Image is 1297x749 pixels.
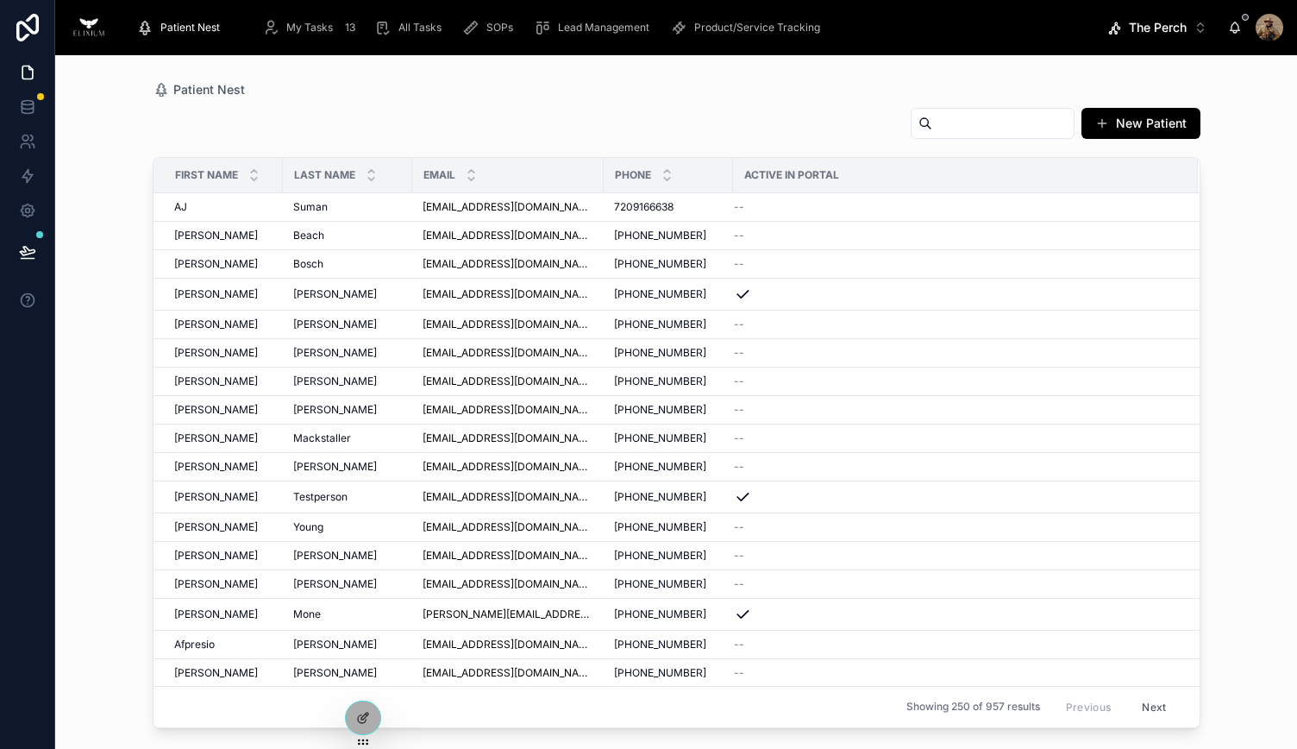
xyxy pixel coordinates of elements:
[1094,12,1221,43] button: Select Button
[423,229,593,242] a: [EMAIL_ADDRESS][DOMAIN_NAME]
[423,460,593,474] a: [EMAIL_ADDRESS][DOMAIN_NAME]
[293,638,402,651] a: [PERSON_NAME]
[293,607,321,621] span: Mone
[734,520,1177,534] a: --
[734,549,1177,563] a: --
[174,638,215,651] span: Afpresio
[614,666,723,680] a: [PHONE_NUMBER]
[175,168,238,182] span: First Name
[423,287,593,301] a: [EMAIL_ADDRESS][DOMAIN_NAME]
[257,12,366,43] a: My Tasks13
[174,577,258,591] span: [PERSON_NAME]
[293,287,377,301] span: [PERSON_NAME]
[734,549,744,563] span: --
[734,346,744,360] span: --
[423,638,593,651] a: [EMAIL_ADDRESS][DOMAIN_NAME]
[293,403,377,417] span: [PERSON_NAME]
[734,346,1177,360] a: --
[734,460,1177,474] a: --
[423,403,593,417] a: [EMAIL_ADDRESS][DOMAIN_NAME]
[293,318,402,331] a: [PERSON_NAME]
[174,431,258,445] span: [PERSON_NAME]
[734,577,1177,591] a: --
[153,81,245,98] a: Patient Nest
[694,21,820,35] span: Product/Service Tracking
[486,21,513,35] span: SOPs
[614,577,706,591] span: [PHONE_NUMBER]
[174,229,273,242] a: [PERSON_NAME]
[174,520,273,534] a: [PERSON_NAME]
[423,577,593,591] a: [EMAIL_ADDRESS][DOMAIN_NAME]
[615,168,651,182] span: Phone
[423,346,593,360] a: [EMAIL_ADDRESS][DOMAIN_NAME]
[174,403,258,417] span: [PERSON_NAME]
[174,346,258,360] span: [PERSON_NAME]
[69,14,109,41] img: App logo
[614,520,706,534] span: [PHONE_NUMBER]
[294,168,355,182] span: Last Name
[174,200,273,214] a: AJ
[174,287,258,301] span: [PERSON_NAME]
[734,577,744,591] span: --
[744,168,839,182] span: Active In Portal
[174,460,273,474] a: [PERSON_NAME]
[174,520,258,534] span: [PERSON_NAME]
[614,638,723,651] a: [PHONE_NUMBER]
[293,346,402,360] a: [PERSON_NAME]
[614,431,723,445] a: [PHONE_NUMBER]
[293,374,402,388] a: [PERSON_NAME]
[1130,694,1178,721] button: Next
[160,21,220,35] span: Patient Nest
[614,346,723,360] a: [PHONE_NUMBER]
[614,403,706,417] span: [PHONE_NUMBER]
[174,549,258,563] span: [PERSON_NAME]
[293,200,328,214] span: Suman
[174,229,258,242] span: [PERSON_NAME]
[614,318,723,331] a: [PHONE_NUMBER]
[614,549,706,563] span: [PHONE_NUMBER]
[734,200,744,214] span: --
[614,200,674,214] span: 7209166638
[734,257,744,271] span: --
[174,666,258,680] span: [PERSON_NAME]
[398,21,442,35] span: All Tasks
[734,460,744,474] span: --
[423,520,593,534] a: [EMAIL_ADDRESS][DOMAIN_NAME]
[174,318,273,331] a: [PERSON_NAME]
[558,21,649,35] span: Lead Management
[174,607,273,621] a: [PERSON_NAME]
[734,638,744,651] span: --
[293,460,377,474] span: [PERSON_NAME]
[122,9,1094,47] div: scrollable content
[614,638,706,651] span: [PHONE_NUMBER]
[423,318,593,331] a: [EMAIL_ADDRESS][DOMAIN_NAME]
[423,607,593,621] a: [PERSON_NAME][EMAIL_ADDRESS][DOMAIN_NAME]
[174,638,273,651] a: Afpresio
[423,666,593,680] a: [EMAIL_ADDRESS][DOMAIN_NAME]
[293,638,377,651] span: [PERSON_NAME]
[423,200,593,214] a: [EMAIL_ADDRESS][DOMAIN_NAME]
[293,549,377,563] span: [PERSON_NAME]
[174,287,273,301] a: [PERSON_NAME]
[734,229,744,242] span: --
[174,607,258,621] span: [PERSON_NAME]
[293,229,402,242] a: Beach
[734,403,1177,417] a: --
[293,374,377,388] span: [PERSON_NAME]
[734,403,744,417] span: --
[734,318,1177,331] a: --
[614,549,723,563] a: [PHONE_NUMBER]
[174,257,258,271] span: [PERSON_NAME]
[614,607,706,621] span: [PHONE_NUMBER]
[293,520,402,534] a: Young
[293,257,402,271] a: Bosch
[614,287,723,301] a: [PHONE_NUMBER]
[734,666,1177,680] a: --
[614,490,723,504] a: [PHONE_NUMBER]
[734,520,744,534] span: --
[174,431,273,445] a: [PERSON_NAME]
[614,490,706,504] span: [PHONE_NUMBER]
